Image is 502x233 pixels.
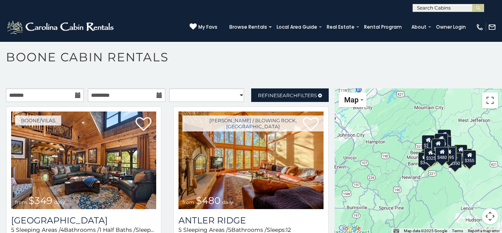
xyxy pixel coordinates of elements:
span: $349 [29,195,52,206]
div: $525 [438,129,451,144]
span: from [15,199,27,205]
div: $355 [463,150,476,165]
span: Map data ©2025 Google [404,229,447,233]
a: Rental Program [360,22,406,33]
div: $930 [454,145,467,160]
img: Diamond Creek Lodge [11,112,156,209]
div: $315 [435,147,448,162]
button: Toggle fullscreen view [482,92,498,108]
div: $480 [435,147,449,162]
a: Browse Rentals [225,22,271,33]
a: Boone/Vilas [15,116,61,125]
a: [PERSON_NAME] / Blowing Rock, [GEOGRAPHIC_DATA] [182,116,324,131]
a: Diamond Creek Lodge from $349 daily [11,112,156,209]
a: [GEOGRAPHIC_DATA] [11,215,156,226]
div: $325 [424,147,437,163]
span: Refine Filters [258,92,317,98]
div: $350 [448,153,461,168]
a: Terms [452,229,463,233]
img: mail-regular-white.png [488,23,496,31]
span: My Favs [198,23,217,31]
a: Report a map error [468,229,500,233]
a: RefineSearchFilters [251,88,329,102]
button: Map camera controls [482,208,498,224]
img: White-1-2.png [6,19,116,35]
img: phone-regular-white.png [476,23,484,31]
div: $349 [431,139,445,154]
div: $305 [421,135,435,150]
span: from [182,199,194,205]
div: $695 [442,147,455,162]
a: Add to favorites [136,116,151,133]
a: Antler Ridge [178,215,324,226]
div: $380 [443,145,457,161]
a: Local Area Guide [273,22,321,33]
img: Antler Ridge [178,112,324,209]
a: About [407,22,430,33]
a: Real Estate [323,22,359,33]
div: $250 [438,136,451,151]
a: My Favs [190,23,217,31]
span: daily [54,199,65,205]
div: $320 [434,133,448,148]
span: Search [277,92,297,98]
a: Antler Ridge from $480 daily [178,112,324,209]
span: daily [222,199,233,205]
h3: Diamond Creek Lodge [11,215,156,226]
a: Owner Login [432,22,470,33]
div: $375 [418,152,431,167]
span: $480 [196,195,221,206]
button: Change map style [339,92,366,107]
span: Map [344,96,359,104]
